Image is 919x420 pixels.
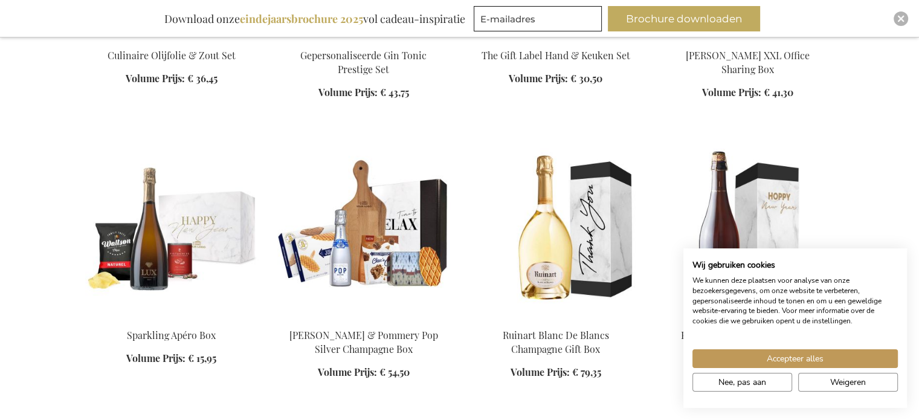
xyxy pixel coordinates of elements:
[767,352,824,365] span: Accepteer alles
[511,365,570,378] span: Volume Prijs:
[187,72,218,85] span: € 36,45
[692,260,898,271] h2: Wij gebruiken cookies
[379,365,410,378] span: € 54,50
[318,86,378,99] span: Volume Prijs:
[300,49,427,76] a: Gepersonaliseerde Gin Tonic Prestige Set
[469,148,642,317] img: Ruinart Blanc De Blancs Champagne Gift Box
[692,349,898,368] button: Accepteer alle cookies
[511,365,601,379] a: Volume Prijs: € 79,35
[681,328,815,341] a: Fourchette gastronomisch bier
[85,33,258,45] a: Olive & Salt Culinary Set
[188,351,216,364] span: € 15,95
[159,6,471,31] div: Download onze vol cadeau-inspiratie
[608,6,760,31] button: Brochure downloaden
[503,328,609,355] a: Ruinart Blanc De Blancs Champagne Gift Box
[277,33,450,45] a: Personalised Gin Tonic Prestige Set
[126,351,185,364] span: Volume Prijs:
[469,33,642,45] a: The Gift Label Hand & Kitchen Set
[318,86,409,100] a: Volume Prijs: € 43,75
[474,6,605,35] form: marketing offers and promotions
[692,373,792,392] button: Pas cookie voorkeuren aan
[126,72,185,85] span: Volume Prijs:
[469,312,642,324] a: Ruinart Blanc De Blancs Champagne Gift Box
[894,11,908,26] div: Close
[474,6,602,31] input: E-mailadres
[126,351,216,365] a: Volume Prijs: € 15,95
[798,373,898,392] button: Alle cookies weigeren
[509,72,568,85] span: Volume Prijs:
[662,148,834,317] img: Fourchette beer 75 cl
[830,376,866,389] span: Weigeren
[482,49,630,62] a: The Gift Label Hand & Keuken Set
[126,72,218,86] a: Volume Prijs: € 36,45
[509,72,602,86] a: Volume Prijs: € 30,50
[277,312,450,324] a: Sweet Delights & Pommery Pop Silver Champagne Box
[692,276,898,326] p: We kunnen deze plaatsen voor analyse van onze bezoekersgegevens, om onze website te verbeteren, g...
[277,148,450,317] img: Sweet Delights & Pommery Pop Silver Champagne Box
[718,376,766,389] span: Nee, pas aan
[572,365,601,378] span: € 79,35
[127,328,216,341] a: Sparkling Apéro Box
[85,148,258,317] img: Sparkling Apero Box
[570,72,602,85] span: € 30,50
[318,365,377,378] span: Volume Prijs:
[240,11,363,26] b: eindejaarsbrochure 2025
[380,86,409,99] span: € 43,75
[108,49,236,62] a: Culinaire Olijfolie & Zout Set
[289,328,438,355] a: [PERSON_NAME] & Pommery Pop Silver Champagne Box
[662,312,834,324] a: Fourchette beer 75 cl
[85,312,258,324] a: Sparkling Apero Box
[897,15,904,22] img: Close
[318,365,410,379] a: Volume Prijs: € 54,50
